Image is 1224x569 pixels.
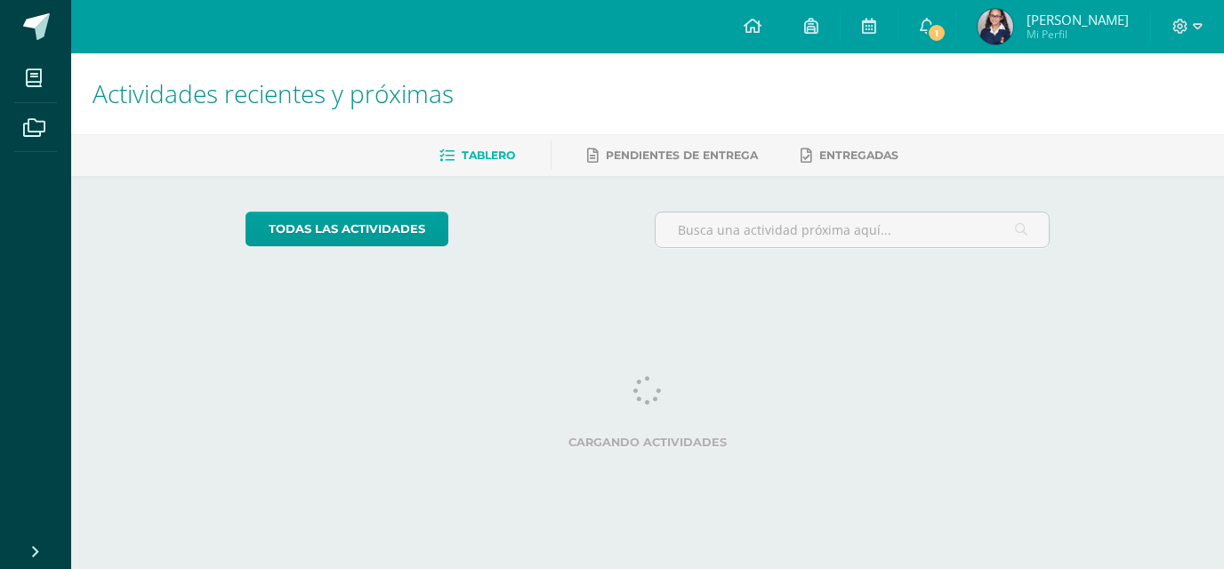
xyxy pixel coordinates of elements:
[978,9,1013,44] img: dd25d38a0bfc172cd6e51b0a86eadcfc.png
[462,148,515,162] span: Tablero
[1027,27,1129,42] span: Mi Perfil
[606,148,758,162] span: Pendientes de entrega
[587,141,758,170] a: Pendientes de entrega
[93,76,454,110] span: Actividades recientes y próximas
[1027,11,1129,28] span: [PERSON_NAME]
[246,212,448,246] a: todas las Actividades
[656,212,1050,247] input: Busca una actividad próxima aquí...
[927,23,946,43] span: 1
[246,436,1051,449] label: Cargando actividades
[801,141,898,170] a: Entregadas
[819,148,898,162] span: Entregadas
[439,141,515,170] a: Tablero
